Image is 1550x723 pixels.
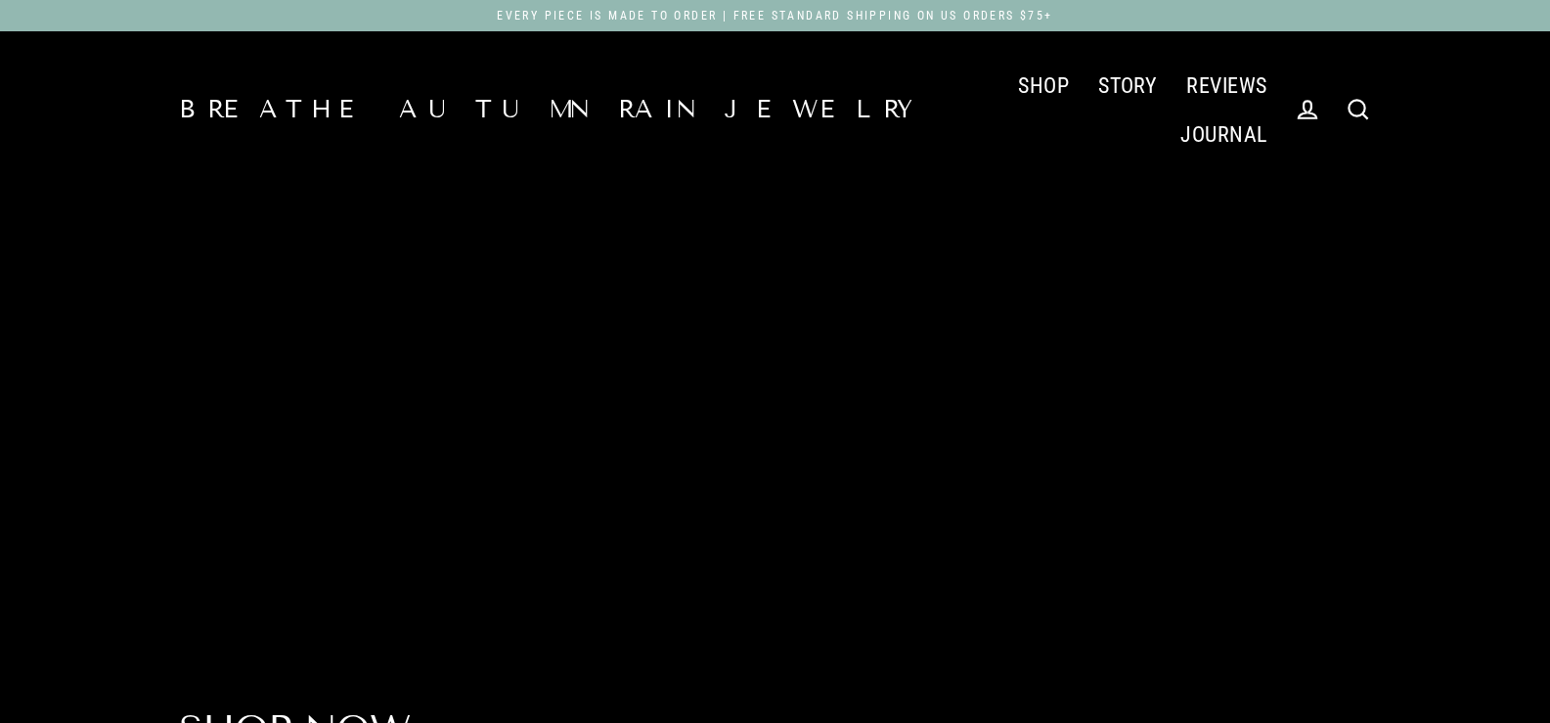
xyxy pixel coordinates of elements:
a: Breathe Autumn Rain Jewelry [179,98,924,122]
a: SHOP [1003,61,1084,110]
div: Primary [924,61,1282,158]
a: STORY [1084,61,1172,110]
a: REVIEWS [1172,61,1281,110]
a: JOURNAL [1166,110,1281,158]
